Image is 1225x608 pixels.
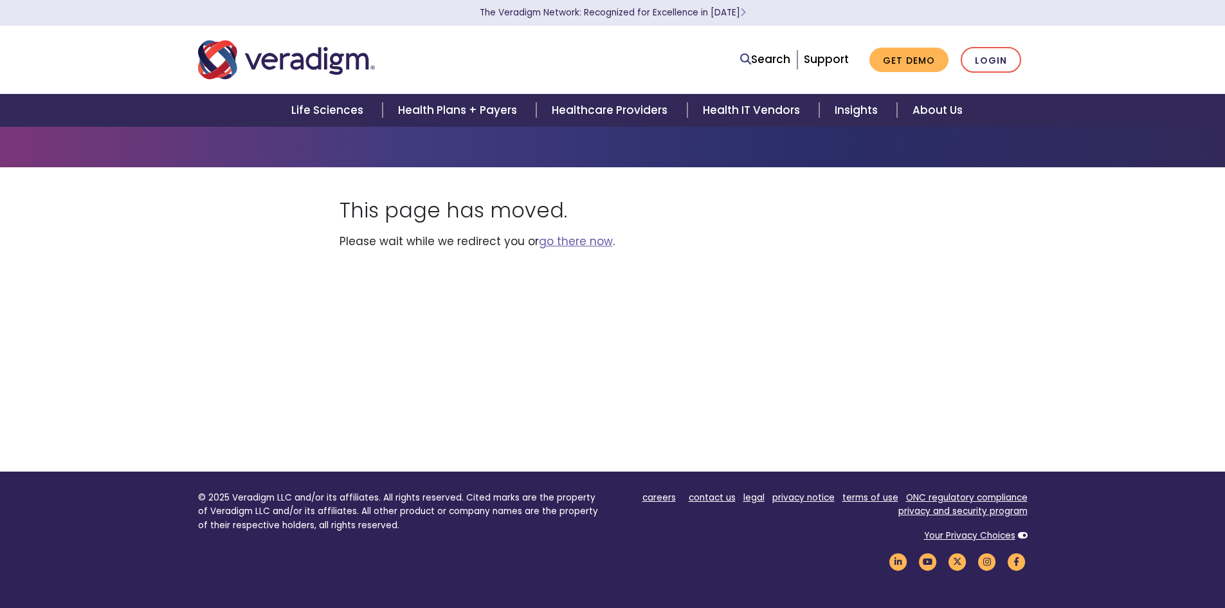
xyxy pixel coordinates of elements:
[539,234,613,249] a: go there now
[804,51,849,67] a: Support
[687,94,819,127] a: Health IT Vendors
[924,530,1015,542] a: Your Privacy Choices
[947,555,968,567] a: Veradigm Twitter Link
[340,198,886,223] h1: This page has moved.
[906,492,1028,504] a: ONC regulatory compliance
[276,94,383,127] a: Life Sciences
[897,94,978,127] a: About Us
[340,233,886,250] p: Please wait while we redirect you or .
[772,492,835,504] a: privacy notice
[869,48,948,73] a: Get Demo
[898,505,1028,517] a: privacy and security program
[740,6,746,19] span: Learn More
[383,94,536,127] a: Health Plans + Payers
[743,492,765,504] a: legal
[842,492,898,504] a: terms of use
[536,94,687,127] a: Healthcare Providers
[642,492,676,504] a: careers
[198,39,375,81] img: Veradigm logo
[887,555,909,567] a: Veradigm LinkedIn Link
[740,51,790,68] a: Search
[819,94,897,127] a: Insights
[689,492,736,504] a: contact us
[480,6,746,19] a: The Veradigm Network: Recognized for Excellence in [DATE]Learn More
[198,491,603,533] p: © 2025 Veradigm LLC and/or its affiliates. All rights reserved. Cited marks are the property of V...
[976,555,998,567] a: Veradigm Instagram Link
[1006,555,1028,567] a: Veradigm Facebook Link
[917,555,939,567] a: Veradigm YouTube Link
[961,47,1021,73] a: Login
